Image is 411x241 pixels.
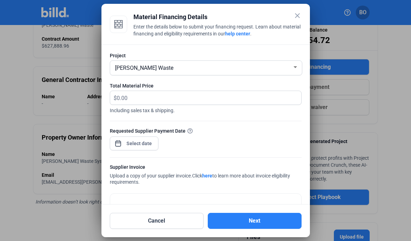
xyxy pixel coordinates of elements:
[115,136,122,143] button: Open calendar
[133,23,302,39] div: Enter the details below to submit your financing request. Learn about material financing and elig...
[202,173,212,178] a: here
[133,12,302,22] div: Material Financing Details
[110,91,117,102] span: $
[208,213,302,229] button: Next
[250,31,252,36] span: .
[117,91,293,105] input: 0.00
[110,82,302,89] div: Total Material Price
[124,139,154,148] input: Select date
[225,31,250,36] a: help center
[110,52,302,59] div: Project
[110,173,290,185] span: Click to learn more about invoice eligibility requirements.
[115,65,173,71] span: [PERSON_NAME] Waste
[110,164,302,172] div: Supplier Invoice
[110,164,302,186] div: Upload a copy of your supplier invoice.
[110,127,302,134] div: Requested Supplier Payment Date
[110,213,204,229] button: Cancel
[110,105,302,114] span: Including sales tax & shipping.
[293,11,302,20] mat-icon: close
